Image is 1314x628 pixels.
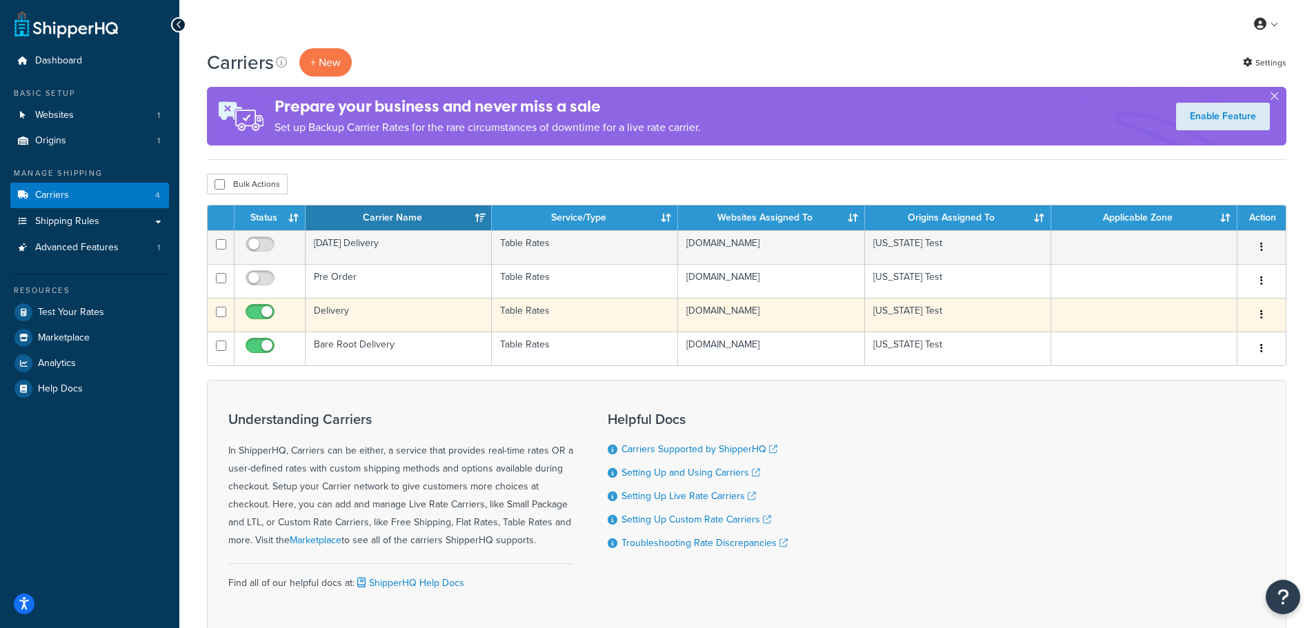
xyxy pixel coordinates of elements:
span: Marketplace [38,332,90,344]
li: Carriers [10,183,169,208]
td: Pre Order [306,264,492,298]
h3: Understanding Carriers [228,412,573,427]
td: [US_STATE] Test [865,298,1051,332]
span: 1 [157,135,160,147]
span: 1 [157,242,160,254]
span: Carriers [35,190,69,201]
div: Basic Setup [10,88,169,99]
th: Action [1237,205,1286,230]
th: Websites Assigned To: activate to sort column ascending [678,205,864,230]
div: Manage Shipping [10,168,169,179]
th: Applicable Zone: activate to sort column ascending [1051,205,1237,230]
a: Advanced Features 1 [10,235,169,261]
span: Advanced Features [35,242,119,254]
th: Carrier Name: activate to sort column ascending [306,205,492,230]
span: Origins [35,135,66,147]
td: Table Rates [492,264,678,298]
li: Origins [10,128,169,154]
a: Settings [1243,53,1286,72]
td: [DOMAIN_NAME] [678,264,864,298]
a: Setting Up Custom Rate Carriers [621,512,771,527]
button: + New [299,48,352,77]
td: [DATE] Delivery [306,230,492,264]
a: Marketplace [290,533,341,547]
a: Setting Up and Using Carriers [621,465,760,480]
a: Troubleshooting Rate Discrepancies [621,536,788,550]
div: In ShipperHQ, Carriers can be either, a service that provides real-time rates OR a user-defined r... [228,412,573,549]
span: 1 [157,110,160,121]
td: Delivery [306,298,492,332]
a: Websites 1 [10,103,169,128]
div: Resources [10,285,169,296]
a: Dashboard [10,48,169,74]
a: Marketplace [10,325,169,350]
a: Carriers Supported by ShipperHQ [621,442,777,456]
a: Analytics [10,351,169,376]
td: Table Rates [492,230,678,264]
a: Shipping Rules [10,209,169,234]
div: Find all of our helpful docs at: [228,563,573,592]
a: Carriers 4 [10,183,169,208]
p: Set up Backup Carrier Rates for the rare circumstances of downtime for a live rate carrier. [275,118,701,137]
th: Origins Assigned To: activate to sort column ascending [865,205,1051,230]
th: Service/Type: activate to sort column ascending [492,205,678,230]
li: Advanced Features [10,235,169,261]
h3: Helpful Docs [608,412,788,427]
span: Shipping Rules [35,216,99,227]
button: Open Resource Center [1266,580,1300,614]
td: [DOMAIN_NAME] [678,332,864,365]
th: Status: activate to sort column ascending [235,205,306,230]
td: Table Rates [492,332,678,365]
span: Dashboard [35,55,82,67]
button: Bulk Actions [207,174,288,194]
a: ShipperHQ Help Docs [355,576,464,590]
a: Enable Feature [1176,103,1270,130]
a: ShipperHQ Home [14,10,118,38]
img: ad-rules-rateshop-fe6ec290ccb7230408bd80ed9643f0289d75e0ffd9eb532fc0e269fcd187b520.png [207,87,275,145]
td: [DOMAIN_NAME] [678,230,864,264]
li: Websites [10,103,169,128]
td: [US_STATE] Test [865,230,1051,264]
span: Websites [35,110,74,121]
h1: Carriers [207,49,274,76]
a: Test Your Rates [10,300,169,325]
span: Analytics [38,358,76,369]
a: Setting Up Live Rate Carriers [621,489,756,503]
td: Bare Root Delivery [306,332,492,365]
a: Origins 1 [10,128,169,154]
span: Test Your Rates [38,307,104,318]
a: Help Docs [10,376,169,401]
td: Table Rates [492,298,678,332]
td: [US_STATE] Test [865,264,1051,298]
td: [DOMAIN_NAME] [678,298,864,332]
h4: Prepare your business and never miss a sale [275,95,701,118]
td: [US_STATE] Test [865,332,1051,365]
span: Help Docs [38,383,83,395]
span: 4 [155,190,160,201]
